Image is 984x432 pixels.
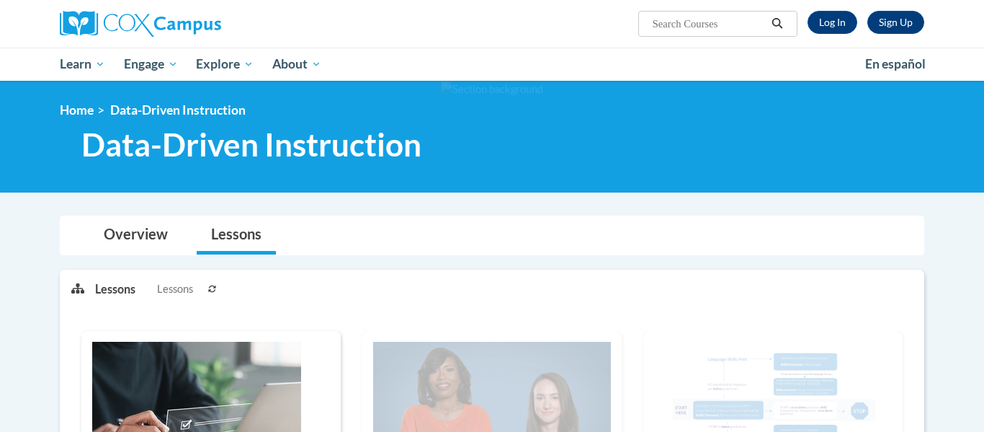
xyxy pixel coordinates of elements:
span: Lessons [157,281,193,297]
img: Section background [441,81,543,97]
a: En español [856,49,935,79]
img: Cox Campus [60,11,221,37]
input: Search Courses [651,15,766,32]
button: Search [766,15,788,32]
a: About [263,48,331,81]
a: Overview [89,216,182,255]
span: En español [865,56,926,71]
div: Main menu [38,48,946,81]
a: Lessons [197,216,276,255]
a: Log In [808,11,857,34]
span: About [272,56,321,73]
span: Explore [196,56,254,73]
span: Data-Driven Instruction [81,125,421,164]
p: Lessons [95,281,135,297]
a: Home [60,102,94,118]
a: Register [867,11,924,34]
a: Learn [50,48,115,81]
a: Engage [115,48,187,81]
a: Cox Campus [60,11,334,37]
span: Learn [60,56,105,73]
span: Engage [124,56,178,73]
span: Data-Driven Instruction [110,102,246,118]
a: Explore [187,48,263,81]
